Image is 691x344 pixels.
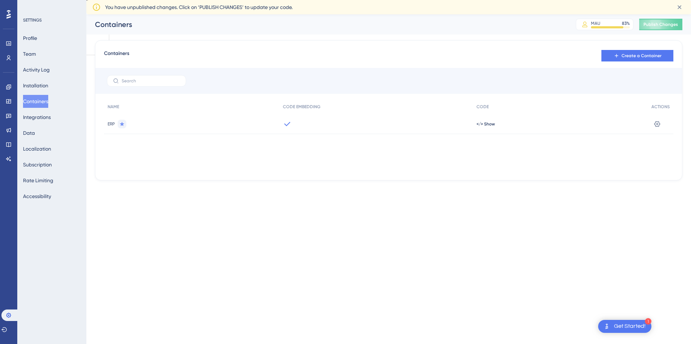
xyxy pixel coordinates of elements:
button: Localization [23,142,51,155]
button: Create a Container [601,50,673,61]
div: MAU [591,20,600,26]
button: Installation [23,79,48,92]
button: Containers [23,95,48,108]
img: launcher-image-alternative-text [602,322,611,331]
div: Open Get Started! checklist, remaining modules: 1 [598,320,651,333]
span: ACTIONS [651,104,670,110]
span: Containers [104,49,129,62]
input: Search [122,78,180,83]
button: Profile [23,32,37,45]
span: CODE EMBEDDING [283,104,320,110]
button: Rate Limiting [23,174,53,187]
span: You have unpublished changes. Click on ‘PUBLISH CHANGES’ to update your code. [105,3,293,12]
div: SETTINGS [23,17,81,23]
span: CODE [477,104,489,110]
span: NAME [108,104,119,110]
button: Subscription [23,158,52,171]
div: Get Started! [614,322,646,330]
span: Publish Changes [643,22,678,27]
button: Activity Log [23,63,50,76]
button: Integrations [23,111,51,124]
span: ERP [108,121,115,127]
button: Data [23,127,35,139]
span: Create a Container [622,53,661,59]
button: </> Show [477,121,495,127]
button: Accessibility [23,190,51,203]
div: 83 % [622,20,630,26]
button: Team [23,47,36,60]
div: Containers [95,19,558,29]
button: Publish Changes [639,19,682,30]
div: 1 [645,318,651,325]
